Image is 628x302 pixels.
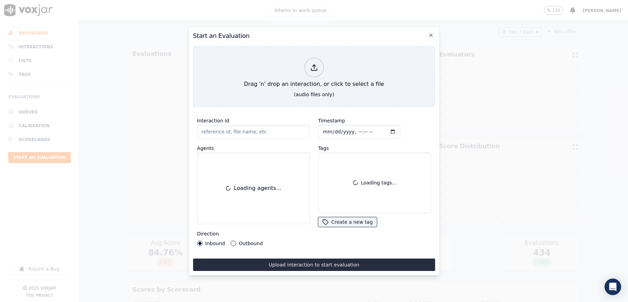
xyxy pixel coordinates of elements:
[197,118,229,123] label: Interaction Id
[605,279,621,295] div: Open Intercom Messenger
[201,157,305,220] div: Loading agents...
[193,31,435,41] h2: Start an Evaluation
[318,145,329,151] label: Tags
[205,241,225,246] label: Inbound
[193,259,435,271] button: Upload interaction to start evaluation
[318,217,377,227] button: Create a new tag
[197,125,310,139] input: reference id, file name, etc
[193,46,435,107] button: Drag 'n' drop an interaction, or click to select a file (audio files only)
[241,55,387,91] div: Drag 'n' drop an interaction, or click to select a file
[318,118,345,123] label: Timestamp
[239,241,262,246] label: Outbound
[197,231,219,236] label: Direction
[321,155,428,210] div: Loading tags...
[197,145,214,151] label: Agents
[294,91,334,98] div: (audio files only)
